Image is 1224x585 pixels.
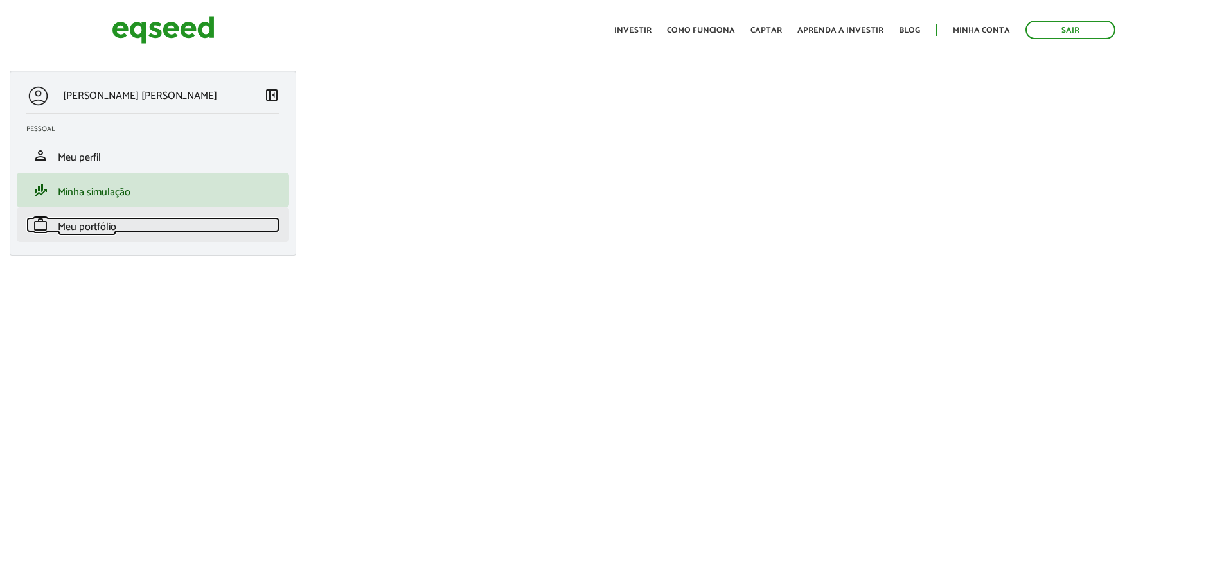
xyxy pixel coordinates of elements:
a: Colapsar menu [264,87,279,105]
a: Sair [1025,21,1115,39]
li: Meu portfólio [17,207,289,242]
a: Como funciona [667,26,735,35]
span: person [33,148,48,163]
img: EqSeed [112,13,215,47]
span: Minha simulação [58,184,130,201]
a: Captar [750,26,782,35]
span: left_panel_close [264,87,279,103]
a: Aprenda a investir [797,26,883,35]
li: Minha simulação [17,173,289,207]
a: finance_modeMinha simulação [26,182,279,198]
span: Meu perfil [58,149,101,166]
a: Minha conta [953,26,1010,35]
li: Meu perfil [17,138,289,173]
span: work [33,217,48,232]
a: workMeu portfólio [26,217,279,232]
a: personMeu perfil [26,148,279,163]
span: Meu portfólio [58,218,116,236]
a: Investir [614,26,652,35]
a: Blog [899,26,920,35]
span: finance_mode [33,182,48,198]
p: [PERSON_NAME] [PERSON_NAME] [63,90,217,102]
h2: Pessoal [26,125,289,133]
